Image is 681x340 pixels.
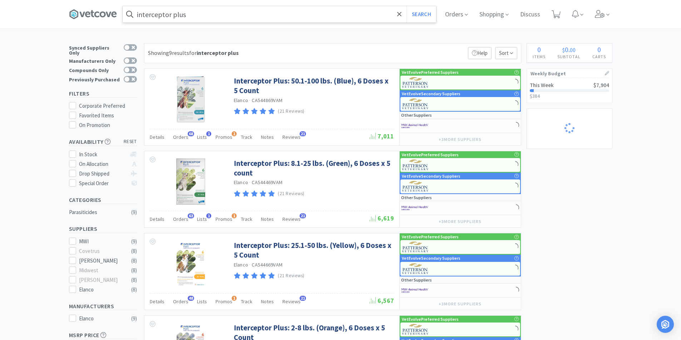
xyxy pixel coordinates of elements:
[249,179,251,186] span: ·
[402,233,459,240] p: VetEvolve Preferred Suppliers
[261,216,274,222] span: Notes
[79,285,123,294] div: Elanco
[402,159,429,170] img: f5e969b455434c6296c6d81ef179fa71_3.png
[234,76,392,96] a: Interceptor Plus: 50.1-100 lbs. (Blue), 6 Doses x 5 Count
[401,276,432,283] p: Other Suppliers
[249,97,251,103] span: ·
[150,134,164,140] span: Details
[150,298,164,305] span: Details
[69,196,137,204] h5: Categories
[587,53,612,60] h4: Carts
[406,6,436,22] button: Search
[173,134,188,140] span: Orders
[278,190,305,198] p: (21 Reviews)
[562,46,565,54] span: $
[527,53,552,60] h4: Items
[232,213,237,218] span: 1
[234,262,248,268] a: Elanco
[435,299,485,309] button: +3more suppliers
[530,82,554,88] h2: This Week
[173,216,188,222] span: Orders
[79,102,137,110] div: Corporate Preferred
[401,285,428,296] img: f6b2451649754179b5b4e0c70c3f7cb0_2.png
[79,121,137,130] div: On Promotion
[79,179,127,188] div: Special Order
[402,316,459,323] p: VetEvolve Preferred Suppliers
[468,47,492,59] p: Help
[401,203,428,213] img: f6b2451649754179b5b4e0c70c3f7cb0_2.png
[241,216,252,222] span: Track
[69,225,137,233] h5: Suppliers
[206,213,211,218] span: 1
[370,214,394,222] span: 6,619
[401,194,432,201] p: Other Suppliers
[552,46,587,53] div: .
[79,276,123,284] div: [PERSON_NAME]
[234,179,248,186] a: Elanco
[370,296,394,305] span: 6,567
[69,331,137,339] h5: MSRP Price
[261,298,274,305] span: Notes
[402,324,429,335] img: f5e969b455434c6296c6d81ef179fa71_3.png
[189,49,239,56] span: for
[282,298,301,305] span: Reviews
[527,78,612,103] a: This Week$7,904$384
[216,298,232,305] span: Promos
[495,47,517,59] span: Sort
[131,314,137,323] div: ( 9 )
[234,97,248,103] a: Elanco
[79,314,123,323] div: Elanco
[131,237,137,246] div: ( 9 )
[300,296,306,301] span: 21
[282,216,301,222] span: Reviews
[402,242,429,252] img: f5e969b455434c6296c6d81ef179fa71_3.png
[188,131,194,136] span: 68
[232,131,237,136] span: 1
[232,296,237,301] span: 1
[69,44,120,55] div: Synced Suppliers Only
[402,77,429,88] img: f5e969b455434c6296c6d81ef179fa71_3.png
[282,134,301,140] span: Reviews
[252,97,282,103] span: CA544869VAM
[131,276,137,284] div: ( 8 )
[537,45,541,54] span: 0
[69,90,137,98] h5: Filters
[531,69,608,78] h1: Weekly Budget
[565,45,568,54] span: 0
[401,112,432,118] p: Other Suppliers
[402,151,459,158] p: VetEvolve Preferred Suppliers
[300,131,306,136] span: 21
[570,46,576,54] span: 00
[79,169,127,178] div: Drop Shipped
[435,217,485,227] button: +3more suppliers
[402,255,460,262] p: VetEvolve Secondary Suppliers
[402,69,459,76] p: VetEvolve Preferred Suppliers
[234,158,392,178] a: Interceptor Plus: 8.1-25 lbs. (Green), 6 Doses x 5 count
[249,262,251,268] span: ·
[401,121,428,131] img: f6b2451649754179b5b4e0c70c3f7cb0_2.png
[131,257,137,265] div: ( 8 )
[278,108,305,115] p: (21 Reviews)
[79,266,123,275] div: Midwest
[657,316,674,333] div: Open Intercom Messenger
[602,93,609,99] span: 123
[278,272,305,280] p: (21 Reviews)
[150,216,164,222] span: Details
[177,76,205,122] img: c328b43ecd4d49549ad805f44acd6d73_243947.jpeg
[69,76,120,82] div: Previously Purchased
[176,158,205,205] img: 89bb8275b5c84e9980aee8087bcadc1b_503039.jpeg
[131,247,137,255] div: ( 8 )
[123,6,436,22] input: Search by item, sku, manufacturer, ingredient, size...
[188,213,194,218] span: 63
[177,240,204,287] img: 677aa923853b48f2beec980cfffa6626_145486.jpeg
[69,208,127,217] div: Parasiticides
[402,90,460,97] p: VetEvolve Secondary Suppliers
[131,266,137,275] div: ( 8 )
[402,173,460,179] p: VetEvolve Secondary Suppliers
[530,93,540,99] span: $384
[597,45,601,54] span: 0
[79,150,127,159] div: In Stock
[370,132,394,140] span: 7,011
[241,298,252,305] span: Track
[131,285,137,294] div: ( 8 )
